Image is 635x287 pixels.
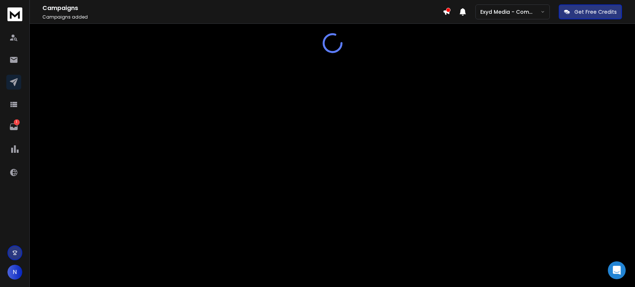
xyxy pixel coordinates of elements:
[7,265,22,280] button: N
[7,7,22,21] img: logo
[480,8,541,16] p: Exyd Media - Commercial Cleaning
[42,4,443,13] h1: Campaigns
[574,8,617,16] p: Get Free Credits
[6,119,21,134] a: 1
[559,4,622,19] button: Get Free Credits
[608,261,626,279] div: Open Intercom Messenger
[42,14,443,20] p: Campaigns added
[14,119,20,125] p: 1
